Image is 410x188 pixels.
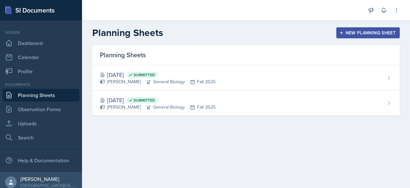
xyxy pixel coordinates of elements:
[340,30,396,35] div: New Planning Sheet
[3,117,79,130] a: Uploads
[3,30,79,35] div: Leader
[3,51,79,64] a: Calendar
[3,103,79,116] a: Observation Forms
[100,70,216,79] div: [DATE]
[3,65,79,78] a: Profile
[92,45,400,65] div: Planning Sheets
[92,27,163,39] h2: Planning Sheets
[100,78,216,85] div: [PERSON_NAME] General Biology Fall 2025
[134,98,155,103] span: Submitted
[100,96,216,104] div: [DATE]
[134,72,155,77] span: Submitted
[20,176,77,182] div: [PERSON_NAME]
[100,104,216,111] div: [PERSON_NAME] General Biology Fall 2025
[3,131,79,144] a: Search
[3,82,79,87] div: Documents
[3,37,79,49] a: Dashboard
[92,65,400,91] a: [DATE] Submitted [PERSON_NAME]General BiologyFall 2025
[3,89,79,102] a: Planning Sheets
[92,91,400,116] a: [DATE] Submitted [PERSON_NAME]General BiologyFall 2025
[3,154,79,167] div: Help & Documentation
[336,27,400,38] button: New Planning Sheet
